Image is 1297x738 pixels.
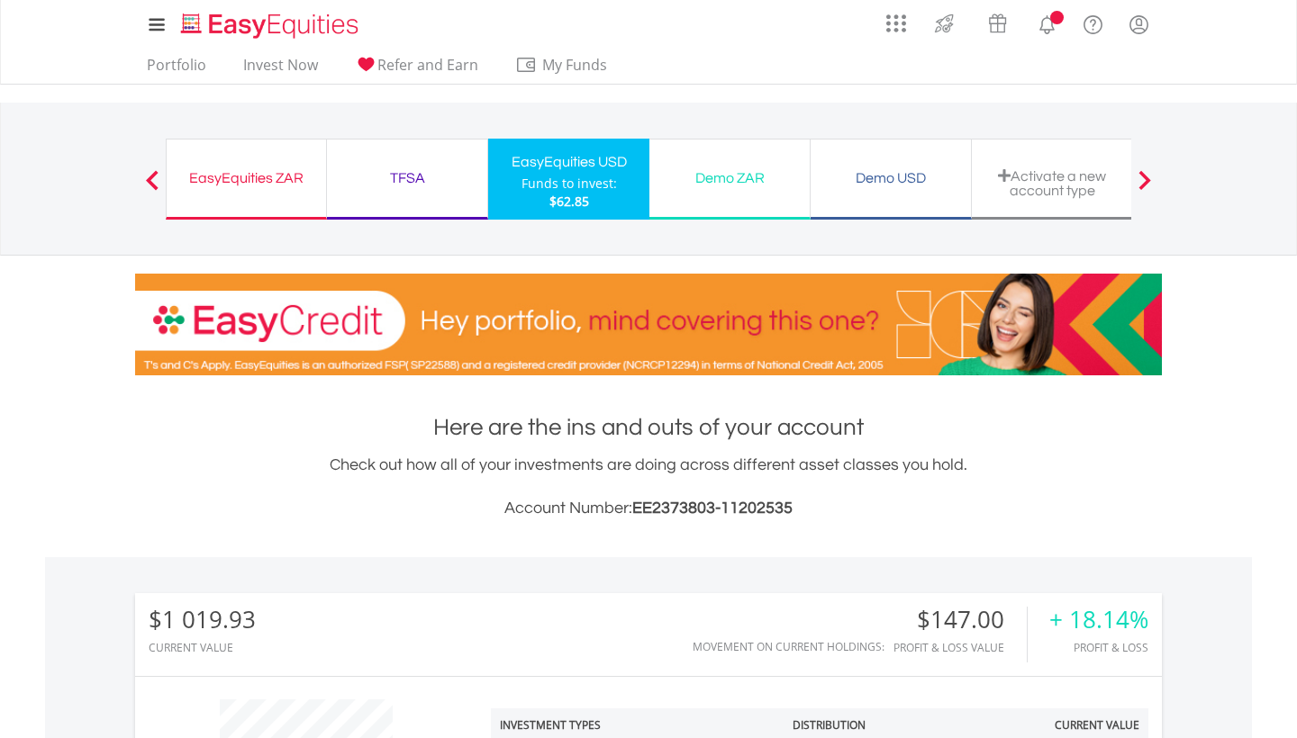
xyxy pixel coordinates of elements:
[660,166,799,191] div: Demo ZAR
[821,166,960,191] div: Demo USD
[693,641,884,652] div: Movement on Current Holdings:
[377,55,478,75] span: Refer and Earn
[522,175,617,193] div: Funds to invest:
[174,4,366,40] a: Home page
[1070,4,1116,40] a: FAQ's and Support
[893,642,1027,653] div: Profit & Loss Value
[149,642,256,653] div: CURRENT VALUE
[893,607,1027,633] div: $147.00
[135,274,1162,375] img: EasyCredit Promotion Banner
[338,166,476,191] div: TFSA
[983,9,1012,38] img: vouchers-v2.svg
[971,4,1024,38] a: Vouchers
[793,717,866,733] div: Distribution
[886,13,906,33] img: grid-menu-icon.svg
[1116,4,1162,44] a: My Profile
[177,166,315,191] div: EasyEquities ZAR
[149,607,256,633] div: $1 019.93
[983,168,1121,198] div: Activate a new account type
[930,9,959,38] img: thrive-v2.svg
[140,56,213,84] a: Portfolio
[1024,4,1070,40] a: Notifications
[515,53,633,76] span: My Funds
[1049,642,1148,653] div: Profit & Loss
[632,499,793,517] span: EE2373803-11202535
[1049,607,1148,633] div: + 18.14%
[348,56,485,84] a: Refer and Earn
[177,11,366,40] img: EasyEquities_Logo.png
[236,56,325,84] a: Invest Now
[135,496,1162,521] h3: Account Number:
[549,193,589,210] span: $62.85
[875,4,918,33] a: AppsGrid
[499,149,639,175] div: EasyEquities USD
[135,411,1162,444] h1: Here are the ins and outs of your account
[135,453,1162,521] div: Check out how all of your investments are doing across different asset classes you hold.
